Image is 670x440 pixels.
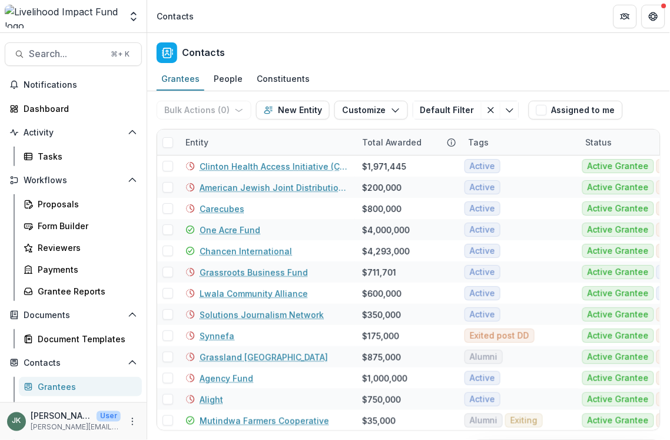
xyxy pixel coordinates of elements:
a: Carecubes [200,203,244,215]
div: $175,000 [362,330,399,342]
a: Clinton Health Access Initiative (CHAI) [200,160,348,173]
button: Open Contacts [5,353,142,372]
span: Active [470,289,495,299]
div: $35,000 [362,415,396,427]
span: Active Grantee [588,310,649,320]
span: Documents [24,310,123,320]
div: Grantee Reports [38,285,132,297]
button: Open entity switcher [125,5,142,28]
p: [PERSON_NAME] [31,410,92,422]
div: $750,000 [362,393,401,406]
span: Active [470,183,495,193]
a: Grassroots Business Fund [200,266,308,279]
span: Active Grantee [588,204,649,214]
span: Search... [29,48,104,59]
a: One Acre Fund [200,224,260,236]
div: Jana Kinsey [12,418,21,425]
div: $800,000 [362,203,402,215]
div: Dashboard [24,102,132,115]
span: Active Grantee [588,267,649,277]
span: Alumni [470,352,497,362]
span: Active Grantee [588,373,649,383]
span: Activity [24,128,123,138]
button: Clear filter [482,101,500,120]
div: $875,000 [362,351,401,363]
button: Partners [613,5,637,28]
span: Workflows [24,176,123,186]
div: $711,701 [362,266,396,279]
a: Solutions Journalism Network [200,309,324,321]
span: Active Grantee [588,331,649,341]
a: Mutindwa Farmers Cooperative [200,415,329,427]
span: Active Grantee [588,289,649,299]
a: American Jewish Joint Distribution Committee [200,181,348,194]
span: Alumni [470,416,497,426]
div: $1,971,445 [362,160,406,173]
span: Active [470,373,495,383]
a: Chancen International [200,245,292,257]
span: Active Grantee [588,352,649,362]
div: ⌘ + K [108,48,132,61]
div: Reviewers [38,241,132,254]
span: Active Grantee [588,416,649,426]
span: Active [470,395,495,405]
button: New Entity [256,101,330,120]
div: $4,293,000 [362,245,410,257]
a: Agency Fund [200,372,253,385]
span: Exiting [510,416,538,426]
span: Active [470,204,495,214]
span: Notifications [24,80,137,90]
h2: Contacts [182,47,225,58]
span: Active Grantee [588,246,649,256]
button: Open Activity [5,123,142,142]
div: Constituents [252,70,314,87]
div: $600,000 [362,287,402,300]
div: Payments [38,263,132,276]
div: People [209,70,247,87]
div: Contacts [157,10,194,22]
span: Active Grantee [588,395,649,405]
a: Grassland [GEOGRAPHIC_DATA] [200,351,328,363]
div: Entity [178,136,215,148]
span: Contacts [24,358,123,368]
div: $350,000 [362,309,401,321]
div: $4,000,000 [362,224,410,236]
button: Get Help [642,5,665,28]
div: $200,000 [362,181,402,194]
span: Active [470,225,495,235]
span: Active [470,161,495,171]
div: Document Templates [38,333,132,345]
span: Active Grantee [588,161,649,171]
div: Status [579,136,619,148]
button: Open Workflows [5,171,142,190]
div: Tasks [38,150,132,163]
nav: breadcrumb [152,8,198,25]
div: Total Awarded [355,136,429,148]
div: Proposals [38,198,132,210]
div: Grantees [38,381,132,393]
span: Active [470,310,495,320]
span: Exited post DD [470,331,529,341]
button: More [125,415,140,429]
img: Livelihood Impact Fund logo [5,5,121,28]
div: $1,000,000 [362,372,407,385]
span: Active Grantee [588,183,649,193]
span: Active [470,246,495,256]
span: Active Grantee [588,225,649,235]
button: Assigned to me [529,101,623,120]
p: [PERSON_NAME][EMAIL_ADDRESS][DOMAIN_NAME] [31,422,121,433]
a: Lwala Community Alliance [200,287,308,300]
p: User [97,411,121,422]
a: Alight [200,393,223,406]
div: Tags [461,136,496,148]
div: Grantees [157,70,204,87]
button: Open Documents [5,306,142,325]
button: Toggle menu [500,101,519,120]
span: Active [470,267,495,277]
div: Form Builder [38,220,132,232]
a: Synnefa [200,330,234,342]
